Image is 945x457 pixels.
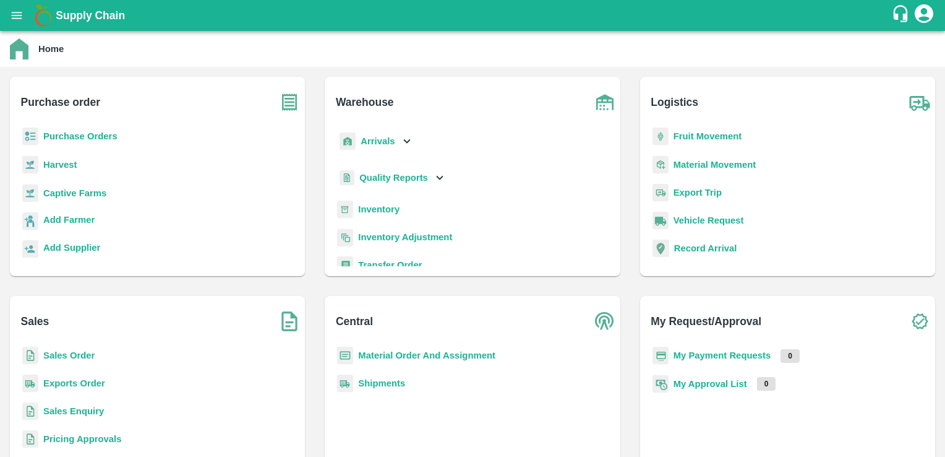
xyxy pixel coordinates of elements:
[336,94,394,111] b: Warehouse
[21,94,100,111] b: Purchase order
[56,7,891,24] a: Supply Chain
[22,212,38,230] img: farmer
[43,213,95,230] a: Add Farmer
[43,131,118,141] a: Purchase Orders
[43,160,77,170] a: Harvest
[652,155,669,174] img: material
[673,215,744,225] a: Vehicle Request
[673,160,756,170] a: Material Movement
[359,173,428,183] b: Quality Reports
[358,204,400,214] a: Inventory
[652,375,669,393] img: approval
[43,215,95,225] b: Add Farmer
[337,375,353,393] img: shipments
[337,256,353,274] img: whTransfer
[673,350,771,360] a: My Payment Requests
[43,406,104,416] a: Sales Enquiry
[31,3,56,28] img: logo
[43,434,121,444] a: Pricing Approvals
[673,131,742,141] a: Fruit Movement
[22,430,38,448] img: sales
[274,87,305,118] img: purchase
[337,347,353,365] img: centralMaterial
[674,243,737,253] a: Record Arrival
[673,379,747,389] a: My Approval List
[652,128,669,146] img: fruit
[22,128,38,146] img: reciept
[336,313,373,330] b: Central
[10,38,28,59] img: home
[22,184,38,202] img: harvest
[38,44,64,54] b: Home
[589,306,620,337] img: central
[361,136,395,146] b: Arrivals
[43,378,105,388] a: Exports Order
[652,240,669,257] img: recordArrival
[358,232,452,242] a: Inventory Adjustment
[337,165,447,191] div: Quality Reports
[43,350,95,360] a: Sales Order
[651,313,761,330] b: My Request/Approval
[652,184,669,202] img: delivery
[757,377,776,391] p: 0
[904,87,935,118] img: truck
[22,403,38,420] img: sales
[2,1,31,30] button: open drawer
[43,188,106,198] a: Captive Farms
[22,375,38,393] img: shipments
[358,350,495,360] a: Material Order And Assignment
[652,212,669,230] img: vehicle
[358,378,405,388] a: Shipments
[340,133,356,150] img: whArrival
[21,313,49,330] b: Sales
[913,2,935,28] div: account of current user
[337,201,353,219] img: whInventory
[904,306,935,337] img: check
[673,188,722,198] a: Export Trip
[56,9,125,22] b: Supply Chain
[274,306,305,337] img: soSales
[22,155,38,174] img: harvest
[358,260,422,270] a: Transfer Order
[340,170,354,186] img: qualityReport
[891,4,913,27] div: customer-support
[589,87,620,118] img: warehouse
[22,347,38,365] img: sales
[43,241,100,258] a: Add Supplier
[337,228,353,246] img: inventory
[652,347,669,365] img: payment
[337,128,414,155] div: Arrivals
[651,94,698,111] b: Logistics
[780,349,800,363] p: 0
[22,240,38,258] img: supplier
[43,243,100,253] b: Add Supplier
